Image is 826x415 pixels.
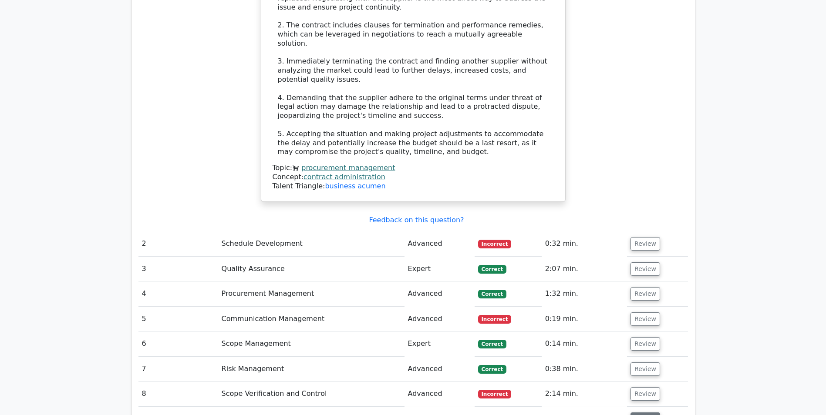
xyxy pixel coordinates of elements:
[542,257,627,281] td: 2:07 min.
[630,262,660,276] button: Review
[218,357,405,382] td: Risk Management
[273,164,554,191] div: Talent Triangle:
[542,331,627,356] td: 0:14 min.
[301,164,395,172] a: procurement management
[542,281,627,306] td: 1:32 min.
[478,365,506,374] span: Correct
[218,281,405,306] td: Procurement Management
[630,337,660,351] button: Review
[478,315,512,324] span: Incorrect
[138,231,218,256] td: 2
[218,231,405,256] td: Schedule Development
[478,240,512,248] span: Incorrect
[218,307,405,331] td: Communication Management
[478,290,506,298] span: Correct
[218,382,405,406] td: Scope Verification and Control
[325,182,385,190] a: business acumen
[478,390,512,398] span: Incorrect
[630,362,660,376] button: Review
[218,257,405,281] td: Quality Assurance
[478,340,506,348] span: Correct
[630,387,660,401] button: Review
[138,331,218,356] td: 6
[218,331,405,356] td: Scope Management
[273,173,554,182] div: Concept:
[405,231,475,256] td: Advanced
[405,307,475,331] td: Advanced
[630,237,660,251] button: Review
[138,382,218,406] td: 8
[138,357,218,382] td: 7
[273,164,554,173] div: Topic:
[138,257,218,281] td: 3
[138,307,218,331] td: 5
[405,357,475,382] td: Advanced
[369,216,464,224] a: Feedback on this question?
[138,281,218,306] td: 4
[405,382,475,406] td: Advanced
[542,231,627,256] td: 0:32 min.
[542,307,627,331] td: 0:19 min.
[630,312,660,326] button: Review
[405,331,475,356] td: Expert
[478,265,506,274] span: Correct
[630,287,660,301] button: Review
[542,357,627,382] td: 0:38 min.
[303,173,385,181] a: contract administration
[542,382,627,406] td: 2:14 min.
[405,281,475,306] td: Advanced
[405,257,475,281] td: Expert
